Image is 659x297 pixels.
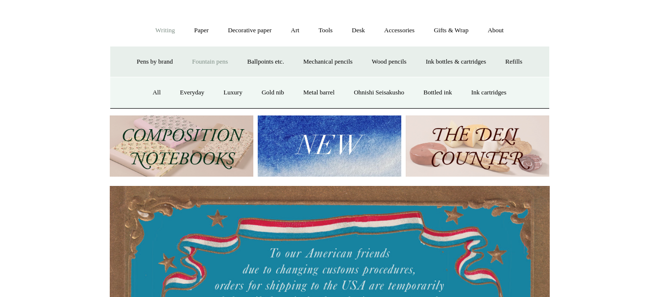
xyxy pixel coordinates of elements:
[463,80,515,106] a: Ink cartridges
[415,80,461,106] a: Bottled ink
[479,18,513,44] a: About
[215,80,251,106] a: Luxury
[406,115,549,177] img: The Deli Counter
[496,49,531,75] a: Refills
[219,18,280,44] a: Decorative paper
[294,49,362,75] a: Mechanical pencils
[144,80,170,106] a: All
[110,115,253,177] img: 202302 Composition ledgers.jpg__PID:69722ee6-fa44-49dd-a067-31375e5d54ec
[345,80,413,106] a: Ohnishi Seisakusho
[363,49,415,75] a: Wood pencils
[253,80,293,106] a: Gold nib
[282,18,308,44] a: Art
[185,18,218,44] a: Paper
[417,49,495,75] a: Ink bottles & cartridges
[375,18,423,44] a: Accessories
[171,80,213,106] a: Everyday
[294,80,343,106] a: Metal barrel
[258,115,401,177] img: New.jpg__PID:f73bdf93-380a-4a35-bcfe-7823039498e1
[310,18,342,44] a: Tools
[146,18,184,44] a: Writing
[425,18,477,44] a: Gifts & Wrap
[183,49,237,75] a: Fountain pens
[343,18,374,44] a: Desk
[128,49,182,75] a: Pens by brand
[239,49,293,75] a: Ballpoints etc.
